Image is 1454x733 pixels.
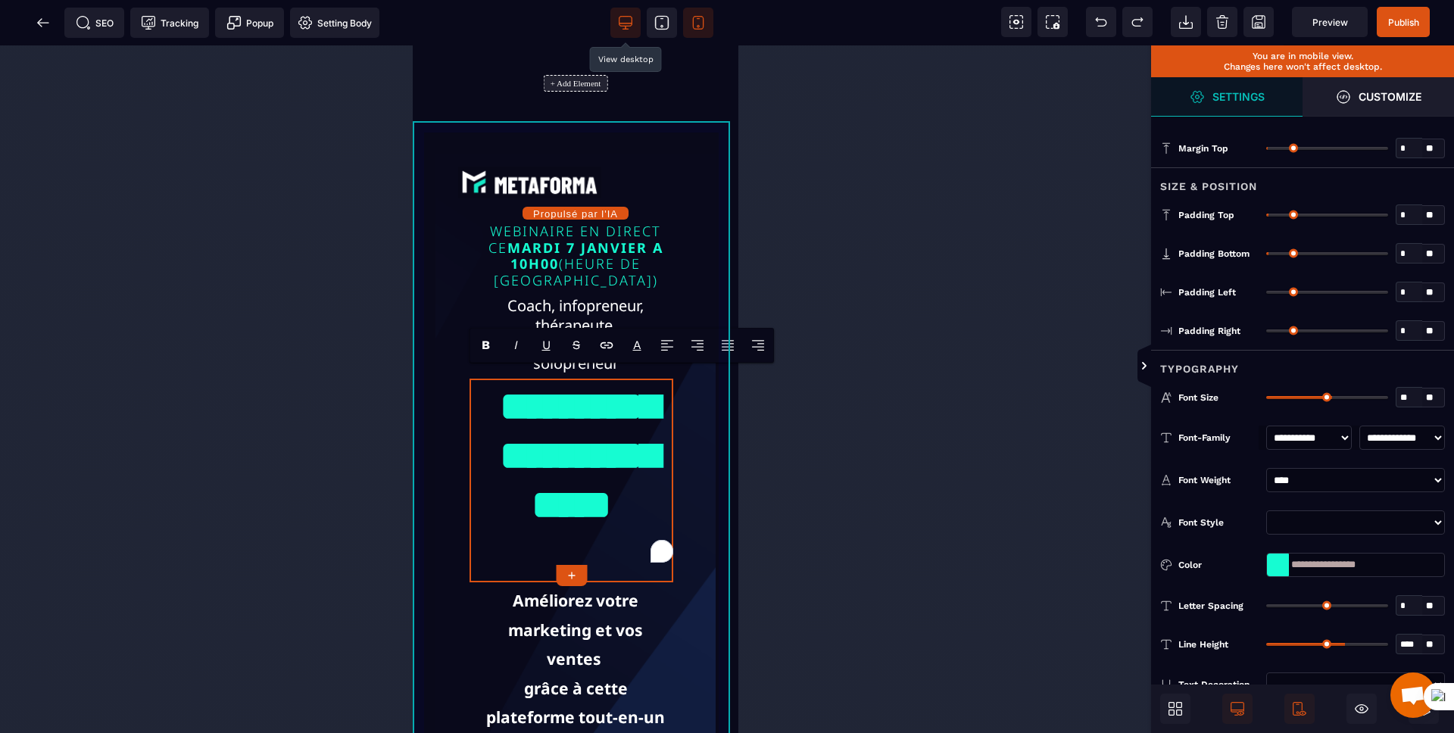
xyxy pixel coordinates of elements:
[1151,167,1454,195] div: Size & Position
[1390,672,1436,718] div: Mở cuộc trò chuyện
[1178,325,1240,337] span: Padding Right
[501,329,531,362] span: Italic
[1122,7,1153,37] span: Redo
[1303,77,1454,117] span: Open Style Manager
[1178,430,1259,445] div: Font-Family
[76,15,114,30] span: SEO
[64,8,124,38] span: Seo meta data
[1178,142,1228,154] span: Margin Top
[1359,91,1421,102] strong: Customize
[682,329,713,362] span: Align Center
[1178,557,1259,572] div: Color
[1222,694,1253,724] span: Is Show Desktop
[633,338,641,352] label: Font color
[1171,7,1201,37] span: Open Import Webpage
[482,338,490,352] b: B
[1312,17,1348,28] span: Preview
[1243,7,1274,37] span: Save
[683,8,713,38] span: View mobile
[1151,350,1454,378] div: Typography
[1178,391,1218,404] span: Font Size
[1178,600,1243,612] span: Letter Spacing
[1388,17,1419,28] span: Publish
[1377,7,1430,37] span: Save
[561,329,591,362] span: Strike-through
[1178,248,1250,260] span: Padding Bottom
[1178,677,1259,692] div: Text Decoration
[298,15,372,30] span: Setting Body
[652,329,682,362] span: Align Left
[1178,638,1228,650] span: Line Height
[531,329,561,362] span: Underline
[1037,7,1068,37] span: Screenshot
[591,329,622,362] span: Link
[1178,286,1236,298] span: Padding Left
[1346,694,1377,724] span: Cmd Hidden Block
[1207,7,1237,37] span: Clear
[1178,473,1259,488] div: Font Weight
[1160,694,1190,724] span: Open Blocks
[1178,209,1234,221] span: Padding Top
[1292,7,1368,37] span: Preview
[743,329,773,362] span: Align Right
[1178,515,1259,530] div: Font Style
[1284,694,1315,724] span: Is Show Mobile
[1086,7,1116,37] span: Undo
[215,8,284,38] span: Create Alert Modal
[647,8,677,38] span: View tablet
[1159,61,1446,72] p: Changes here won't affect desktop.
[514,338,518,352] i: I
[1151,77,1303,117] span: Open Style Manager
[1159,51,1446,61] p: You are in mobile view.
[1212,91,1265,102] strong: Settings
[1151,344,1166,389] span: Toggle Views
[130,8,209,38] span: Tracking code
[573,338,580,352] s: S
[28,8,58,38] span: Back
[1001,7,1031,37] span: View components
[141,15,198,30] span: Tracking
[633,338,641,352] p: A
[542,338,551,352] u: U
[713,329,743,362] span: Align Justify
[470,329,501,362] span: Bold
[226,15,273,30] span: Popup
[290,8,379,38] span: Favicon
[610,8,641,38] span: View desktop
